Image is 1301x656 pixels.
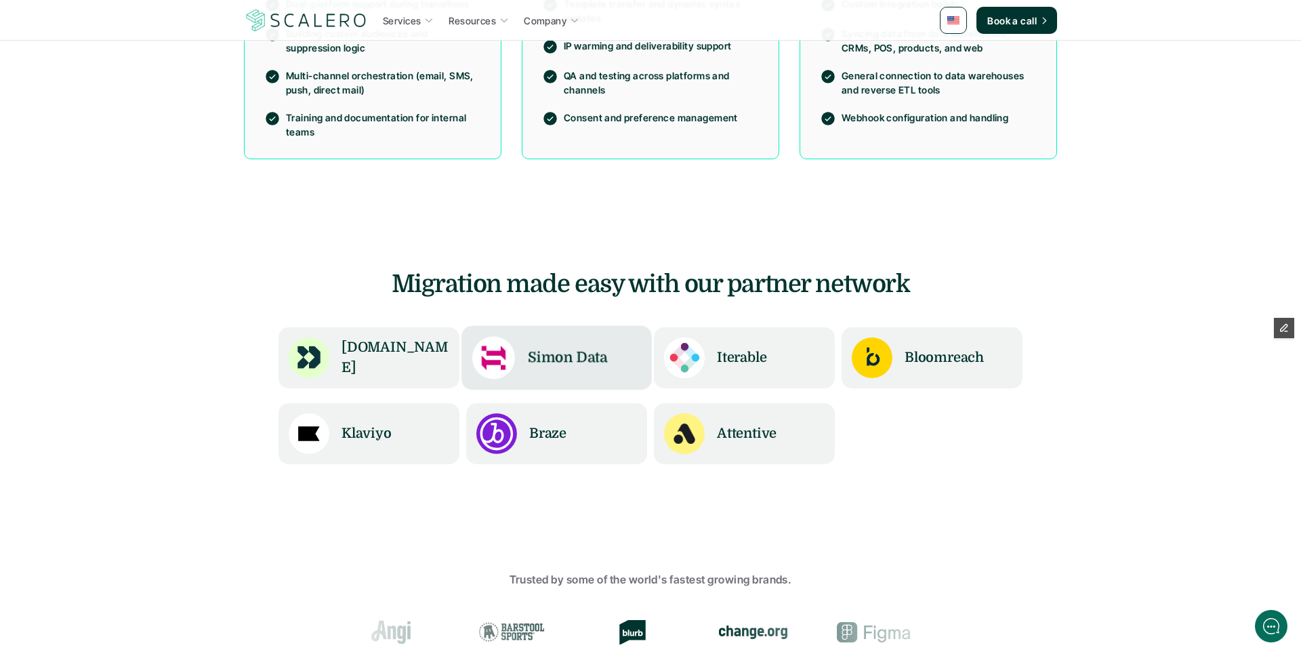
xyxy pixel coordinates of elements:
[564,68,759,97] p: QA and testing across platforms and channels
[717,348,766,368] h6: Iterable
[654,327,835,388] a: Iterable
[206,449,235,487] button: />GIF
[976,7,1057,34] a: Book a call
[113,434,171,443] span: We run on Gist
[466,403,647,464] a: Braze
[286,26,481,55] p: Building custom audiences and suppression logic
[379,268,922,302] h3: Migration made easy with our partner network
[51,9,97,24] div: Scalero
[449,14,496,28] p: Resources
[564,39,759,53] p: IP warming and deliverability support
[211,462,230,473] g: />
[524,14,566,28] p: Company
[461,325,652,390] a: Simon Data
[244,8,369,33] a: Scalero company logotype
[286,68,481,97] p: Multi-channel orchestration (email, SMS, push, direct mail)
[842,26,1037,55] p: Syncing data from data warehouses, CRMs, POS, products, and web
[51,26,97,35] div: Back [DATE]
[528,347,608,369] h6: Simon Data
[654,403,835,464] a: Attentive
[342,424,392,444] h6: Klaviyo
[842,68,1037,97] p: General connection to data warehouses and reverse ETL tools
[215,464,226,471] tspan: GIF
[717,424,777,444] h6: Attentive
[1274,318,1294,338] button: Edit Framer Content
[842,327,1023,388] a: Bloomreach
[342,337,449,378] h6: [DOMAIN_NAME]
[1255,610,1287,642] iframe: gist-messenger-bubble-iframe
[529,424,566,444] h6: Braze
[905,348,984,368] h6: Bloomreach
[278,327,459,388] a: [DOMAIN_NAME]
[842,110,1037,125] p: Webhook configuration and handling
[244,7,369,33] img: Scalero company logotype
[987,14,1037,28] p: Book a call
[383,14,421,28] p: Services
[286,110,481,139] p: Training and documentation for internal teams
[41,9,254,35] div: ScaleroBack [DATE]
[254,571,1047,589] p: Trusted by some of the world's fastest growing brands.
[564,110,759,125] p: Consent and preference management
[278,403,459,464] a: Klaviyo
